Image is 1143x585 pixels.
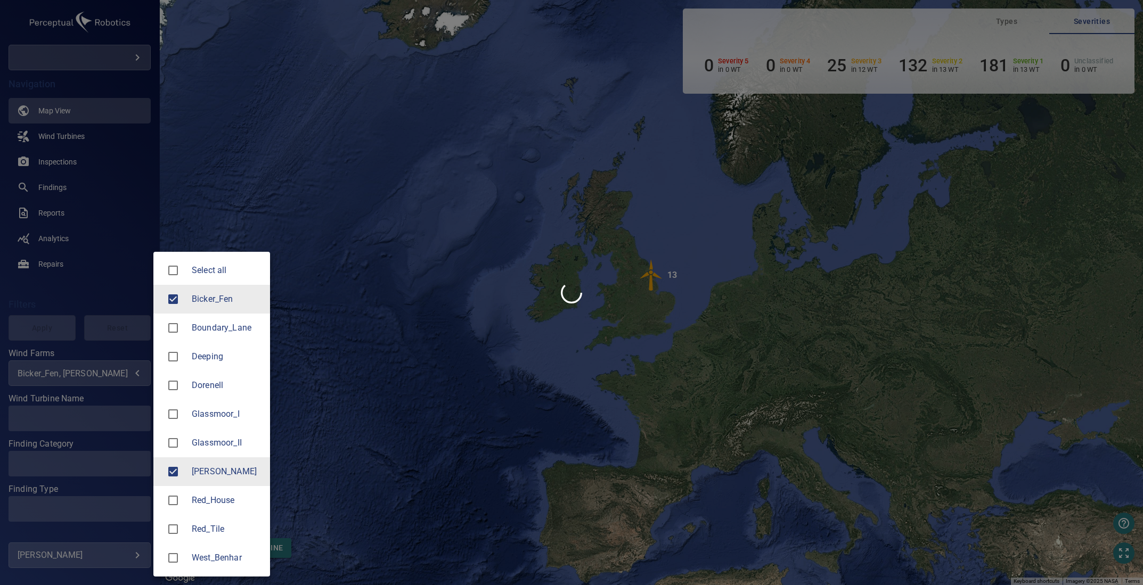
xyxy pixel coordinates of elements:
[162,460,184,483] span: Langley
[192,350,262,363] span: Deeping
[162,317,184,339] span: Boundary_Lane
[162,432,184,454] span: Glassmoor_II
[162,518,184,540] span: Red_Tile
[192,293,262,306] span: Bicker_Fen
[192,551,262,564] div: Wind Farms West_Benhar
[162,547,184,569] span: West_Benhar
[162,345,184,368] span: Deeping
[162,489,184,512] span: Red_House
[192,465,262,478] span: [PERSON_NAME]
[192,350,262,363] div: Wind Farms Deeping
[192,494,262,507] div: Wind Farms Red_House
[192,494,262,507] span: Red_House
[153,252,270,576] ul: Bicker_Fen, [PERSON_NAME]
[192,322,262,334] span: Boundary_Lane
[192,408,262,421] div: Wind Farms Glassmoor_I
[192,523,262,535] div: Wind Farms Red_Tile
[192,322,262,334] div: Wind Farms Boundary_Lane
[192,436,262,449] span: Glassmoor_II
[192,264,262,277] span: Select all
[192,551,262,564] span: West_Benhar
[192,436,262,449] div: Wind Farms Glassmoor_II
[192,523,262,535] span: Red_Tile
[192,408,262,421] span: Glassmoor_I
[162,403,184,425] span: Glassmoor_I
[192,379,262,392] span: Dorenell
[192,465,262,478] div: Wind Farms Langley
[192,293,262,306] div: Wind Farms Bicker_Fen
[162,288,184,310] span: Bicker_Fen
[192,379,262,392] div: Wind Farms Dorenell
[162,374,184,397] span: Dorenell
